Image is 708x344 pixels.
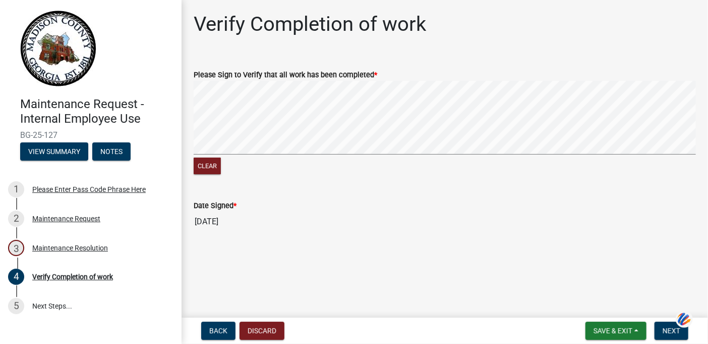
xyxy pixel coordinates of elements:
[194,158,221,174] button: Clear
[201,322,235,340] button: Back
[32,273,113,280] div: Verify Completion of work
[32,215,100,222] div: Maintenance Request
[194,12,426,36] h1: Verify Completion of work
[92,142,131,161] button: Notes
[8,240,24,256] div: 3
[92,148,131,156] wm-modal-confirm: Notes
[240,322,284,340] button: Discard
[8,211,24,227] div: 2
[20,11,96,86] img: Madison County, Georgia
[32,244,108,252] div: Maintenance Resolution
[20,142,88,161] button: View Summary
[194,72,377,79] label: Please Sign to Verify that all work has been completed
[663,327,680,335] span: Next
[676,310,693,329] img: svg+xml;base64,PHN2ZyB3aWR0aD0iNDQiIGhlaWdodD0iNDQiIHZpZXdCb3g9IjAgMCA0NCA0NCIgZmlsbD0ibm9uZSIgeG...
[8,298,24,314] div: 5
[32,186,146,193] div: Please Enter Pass Code Phrase Here
[655,322,688,340] button: Next
[8,269,24,285] div: 4
[20,97,173,126] h4: Maintenance Request - Internal Employee Use
[194,203,237,210] label: Date Signed
[594,327,632,335] span: Save & Exit
[20,148,88,156] wm-modal-confirm: Summary
[20,130,161,140] span: BG-25-127
[209,327,227,335] span: Back
[585,322,646,340] button: Save & Exit
[8,181,24,198] div: 1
